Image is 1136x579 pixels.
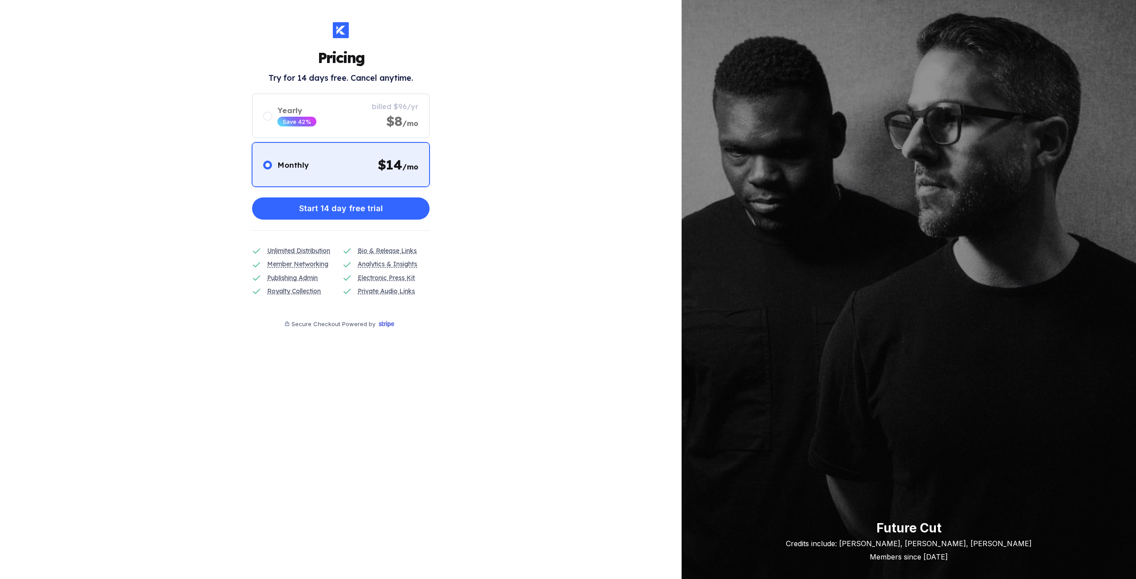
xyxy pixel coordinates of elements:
[358,259,417,269] div: Analytics & Insights
[386,113,418,130] div: $8
[358,273,415,283] div: Electronic Press Kit
[277,160,309,169] div: Monthly
[786,552,1032,561] div: Members since [DATE]
[786,539,1032,548] div: Credits include: [PERSON_NAME], [PERSON_NAME], [PERSON_NAME]
[358,246,417,256] div: Bio & Release Links
[267,259,328,269] div: Member Networking
[268,73,413,83] h2: Try for 14 days free. Cancel anytime.
[402,162,418,171] span: /mo
[318,49,364,67] h1: Pricing
[358,286,415,296] div: Private Audio Links
[267,246,330,256] div: Unlimited Distribution
[786,520,1032,536] div: Future Cut
[299,200,383,217] div: Start 14 day free trial
[402,119,418,128] span: /mo
[277,106,316,115] div: Yearly
[372,102,418,111] div: billed $96/yr
[267,286,321,296] div: Royalty Collection
[283,118,311,125] div: Save 42%
[252,197,430,220] button: Start 14 day free trial
[378,156,418,173] div: $ 14
[292,320,375,327] div: Secure Checkout Powered by
[267,273,318,283] div: Publishing Admin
